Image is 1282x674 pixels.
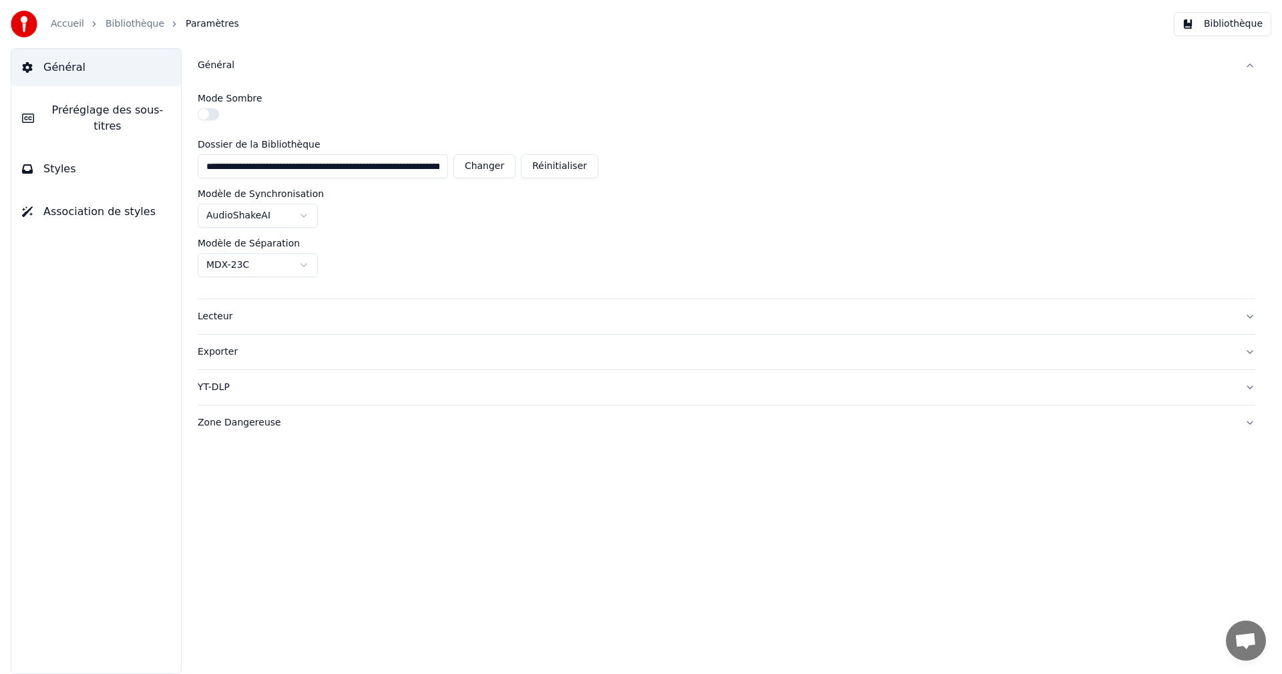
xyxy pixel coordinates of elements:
[198,345,1234,359] div: Exporter
[198,370,1255,405] button: YT-DLP
[11,49,181,86] button: Général
[51,17,84,31] a: Accueil
[198,238,300,248] label: Modèle de Séparation
[198,189,324,198] label: Modèle de Synchronisation
[521,154,598,178] button: Réinitialiser
[11,92,181,145] button: Préréglage des sous-titres
[198,405,1255,440] button: Zone Dangereuse
[43,59,85,75] span: Général
[1174,12,1271,36] button: Bibliothèque
[43,204,156,220] span: Association de styles
[11,193,181,230] button: Association de styles
[43,161,76,177] span: Styles
[11,150,181,188] button: Styles
[198,48,1255,83] button: Général
[198,310,1234,323] div: Lecteur
[198,299,1255,334] button: Lecteur
[51,17,239,31] nav: breadcrumb
[186,17,239,31] span: Paramètres
[1226,621,1266,661] div: Ouvrir le chat
[198,59,1234,72] div: Général
[198,381,1234,394] div: YT-DLP
[105,17,164,31] a: Bibliothèque
[11,11,37,37] img: youka
[198,416,1234,430] div: Zone Dangereuse
[198,94,262,103] label: Mode Sombre
[198,335,1255,369] button: Exporter
[198,83,1255,299] div: Général
[453,154,515,178] button: Changer
[45,102,170,134] span: Préréglage des sous-titres
[198,140,598,149] label: Dossier de la Bibliothèque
